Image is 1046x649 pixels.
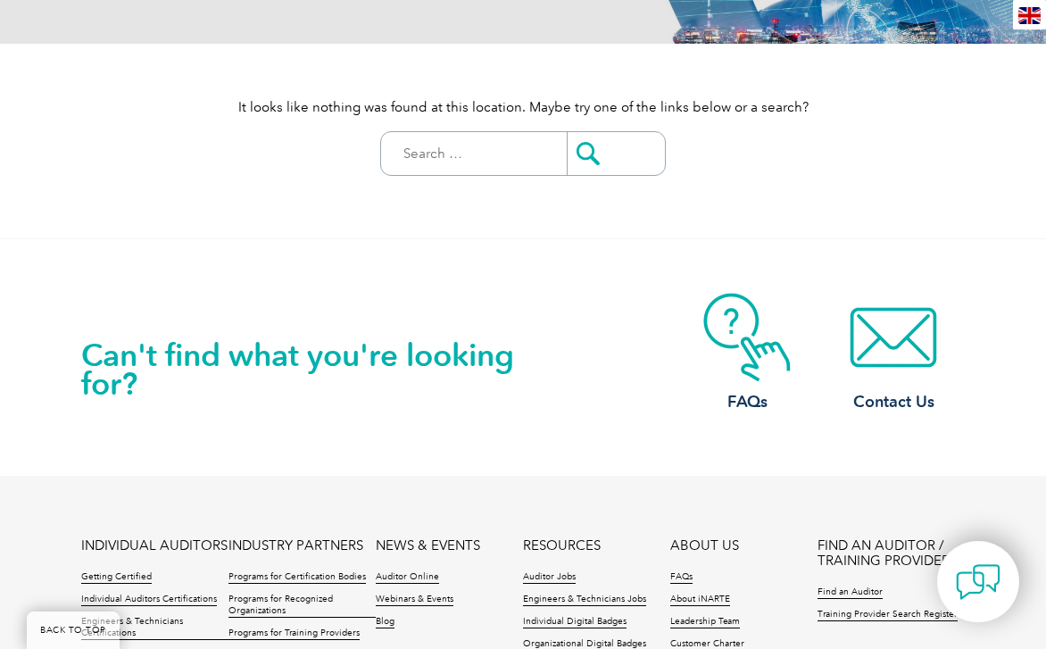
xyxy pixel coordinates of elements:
[818,587,883,599] a: Find an Auditor
[670,571,693,584] a: FAQs
[523,538,601,553] a: RESOURCES
[670,594,730,606] a: About iNARTE
[670,538,739,553] a: ABOUT US
[676,293,818,382] img: contact-faq.webp
[81,571,152,584] a: Getting Certified
[376,616,394,628] a: Blog
[567,132,665,175] input: Submit
[822,391,965,413] h3: Contact Us
[81,341,523,398] h2: Can't find what you're looking for?
[822,293,965,413] a: Contact Us
[81,97,965,117] p: It looks like nothing was found at this location. Maybe try one of the links below or a search?
[27,612,120,649] a: BACK TO TOP
[818,609,958,621] a: Training Provider Search Register
[523,571,576,584] a: Auditor Jobs
[376,594,453,606] a: Webinars & Events
[81,616,228,640] a: Engineers & Technicians Certifications
[1018,7,1041,24] img: en
[822,293,965,382] img: contact-email.webp
[81,538,228,553] a: INDIVIDUAL AUDITORS
[523,616,627,628] a: Individual Digital Badges
[228,571,366,584] a: Programs for Certification Bodies
[376,571,439,584] a: Auditor Online
[676,391,818,413] h3: FAQs
[228,628,360,640] a: Programs for Training Providers
[376,538,480,553] a: NEWS & EVENTS
[818,538,965,569] a: FIND AN AUDITOR / TRAINING PROVIDER
[676,293,818,413] a: FAQs
[670,616,740,628] a: Leadership Team
[523,594,646,606] a: Engineers & Technicians Jobs
[81,594,217,606] a: Individual Auditors Certifications
[956,560,1000,604] img: contact-chat.png
[228,538,363,553] a: INDUSTRY PARTNERS
[228,594,376,618] a: Programs for Recognized Organizations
